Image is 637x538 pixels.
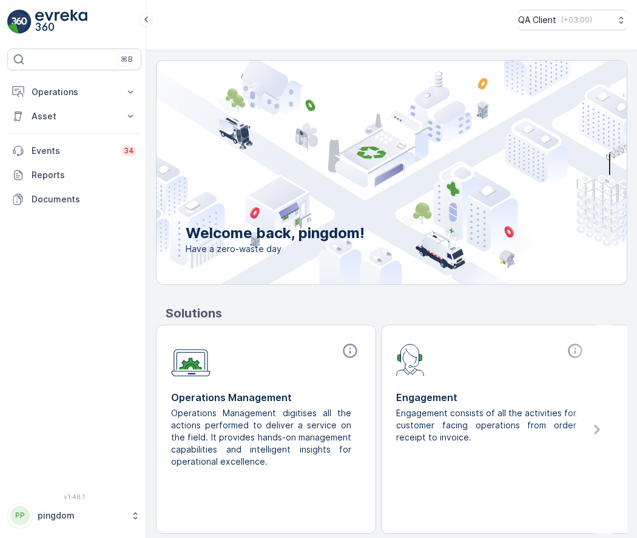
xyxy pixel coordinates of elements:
img: module-icon [171,342,211,377]
div: PP [10,506,30,525]
p: QA Client [518,14,556,26]
button: Asset [7,104,141,128]
p: 34 [124,146,134,156]
p: Engagement consists of all the activities for customer facing operations from order receipt to in... [396,407,576,443]
p: ( +03:00 ) [561,15,592,25]
p: Operations Management digitises all the actions performed to deliver a service on the field. It p... [171,407,351,468]
p: Events [32,145,114,157]
p: Documents [32,193,136,205]
span: v 1.48.1 [7,493,141,500]
img: city illustration [102,61,627,284]
img: module-icon [396,342,425,376]
img: logo_light-DOdMpM7g.png [35,10,87,34]
p: ⌘B [121,55,133,64]
img: logo [7,10,32,34]
p: Asset [32,110,117,122]
p: Operations Management [171,390,361,405]
p: Engagement [396,390,586,405]
p: Reports [32,169,136,181]
button: QA Client(+03:00) [518,10,627,30]
button: Operations [7,80,141,104]
p: pingdom [38,510,124,522]
a: Events34 [7,139,141,163]
button: PPpingdom [7,503,141,528]
p: Operations [32,86,117,98]
a: Documents [7,187,141,211]
p: Welcome back, pingdom! [186,224,365,243]
a: Reports [7,163,141,187]
span: Have a zero-waste day [186,243,365,255]
p: Solutions [166,304,627,322]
